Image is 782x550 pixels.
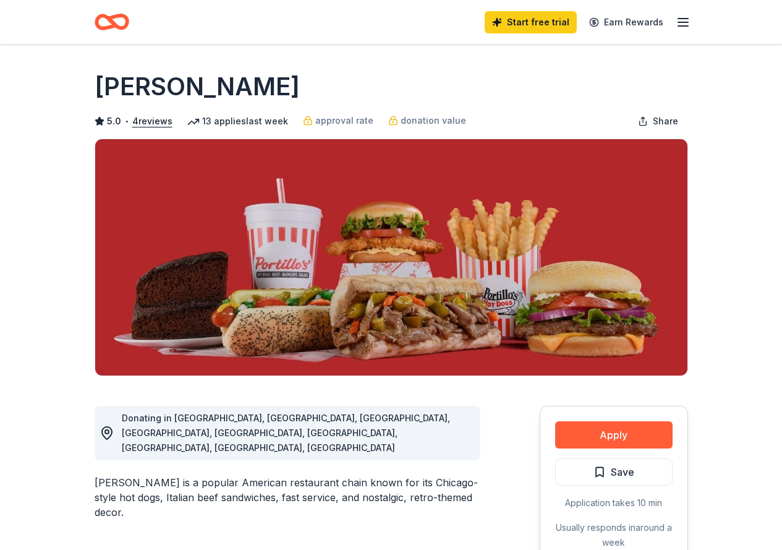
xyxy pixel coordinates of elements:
span: approval rate [315,113,373,128]
div: Usually responds in around a week [555,520,673,550]
div: Application takes 10 min [555,496,673,510]
a: approval rate [303,113,373,128]
button: Apply [555,421,673,449]
a: Home [95,7,129,37]
span: Donating in [GEOGRAPHIC_DATA], [GEOGRAPHIC_DATA], [GEOGRAPHIC_DATA], [GEOGRAPHIC_DATA], [GEOGRAPH... [122,413,450,453]
a: donation value [388,113,466,128]
span: Share [653,114,678,129]
span: donation value [401,113,466,128]
span: • [124,116,129,126]
a: Earn Rewards [582,11,671,33]
a: Start free trial [485,11,577,33]
button: Share [628,109,688,134]
button: Save [555,458,673,486]
span: Save [611,464,634,480]
div: 13 applies last week [187,114,288,129]
img: Image for Portillo's [95,139,687,376]
button: 4reviews [132,114,172,129]
div: [PERSON_NAME] is a popular American restaurant chain known for its Chicago-style hot dogs, Italia... [95,475,480,520]
h1: [PERSON_NAME] [95,69,300,104]
span: 5.0 [107,114,121,129]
